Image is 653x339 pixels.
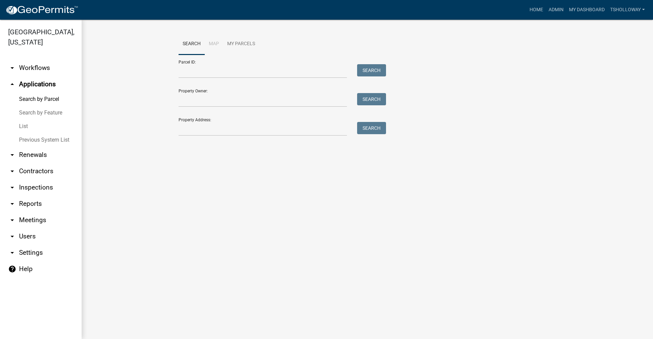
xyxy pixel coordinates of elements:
i: arrow_drop_up [8,80,16,88]
i: arrow_drop_down [8,249,16,257]
i: arrow_drop_down [8,64,16,72]
i: arrow_drop_down [8,216,16,224]
i: help [8,265,16,273]
button: Search [357,93,386,105]
a: Home [527,3,546,16]
i: arrow_drop_down [8,183,16,192]
a: My Dashboard [566,3,607,16]
i: arrow_drop_down [8,151,16,159]
button: Search [357,64,386,76]
a: Admin [546,3,566,16]
i: arrow_drop_down [8,200,16,208]
i: arrow_drop_down [8,232,16,240]
i: arrow_drop_down [8,167,16,175]
a: My Parcels [223,33,259,55]
button: Search [357,122,386,134]
a: Search [179,33,205,55]
a: tsholloway [607,3,648,16]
